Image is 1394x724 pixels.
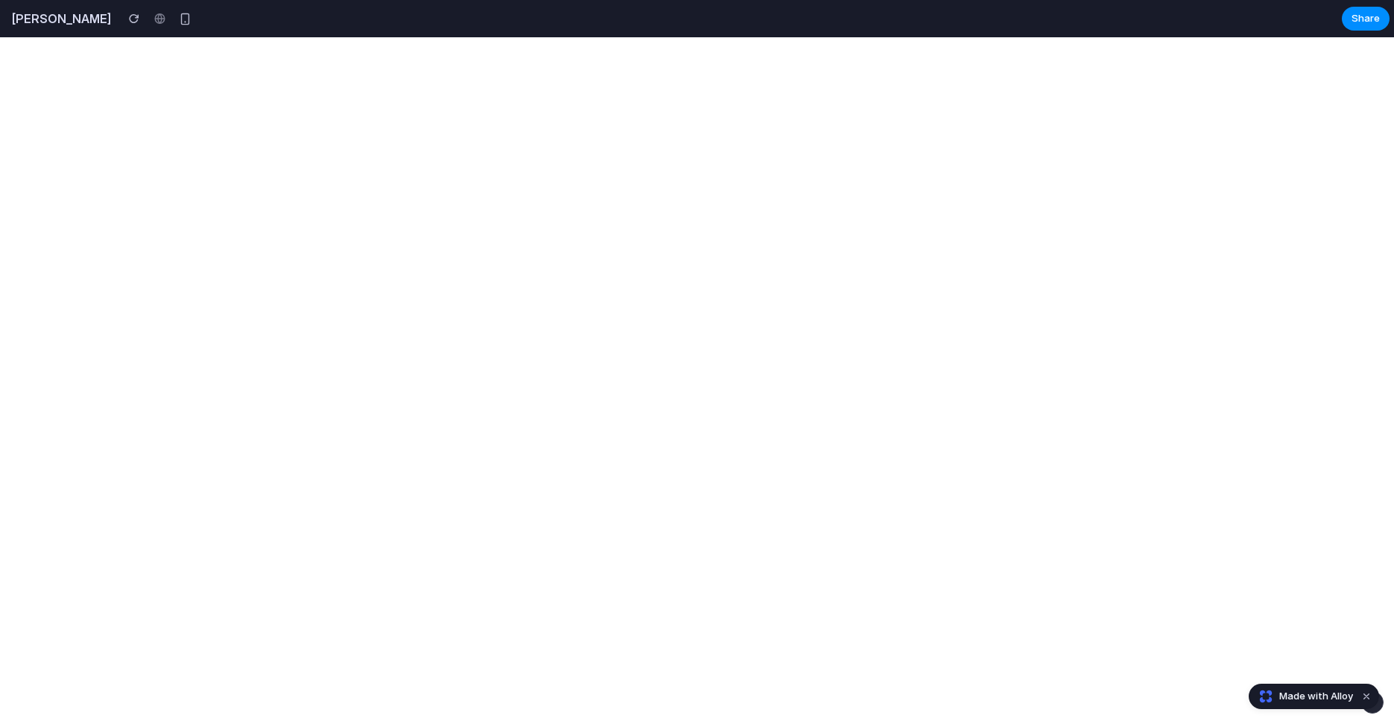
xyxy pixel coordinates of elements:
[1279,689,1353,704] span: Made with Alloy
[1249,689,1355,704] a: Made with Alloy
[1342,7,1390,31] button: Share
[6,10,111,28] h2: [PERSON_NAME]
[1352,11,1380,26] span: Share
[1357,687,1375,705] button: Dismiss watermark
